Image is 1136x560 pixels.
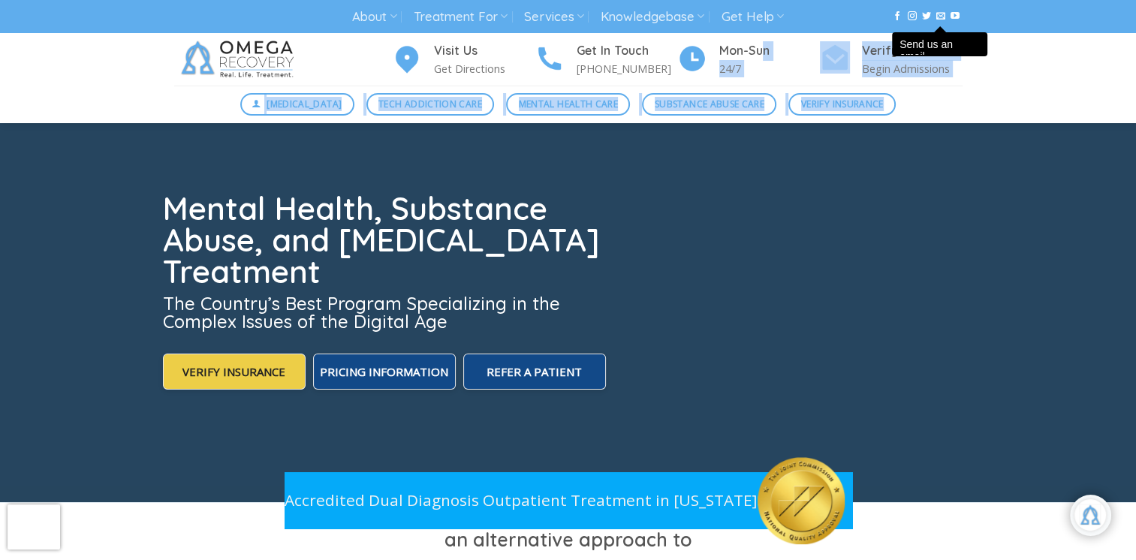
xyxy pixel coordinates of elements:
[719,41,820,61] h4: Mon-Sun
[240,93,354,116] a: [MEDICAL_DATA]
[163,294,609,330] h3: The Country’s Best Program Specializing in the Complex Issues of the Digital Age
[506,93,630,116] a: Mental Health Care
[524,3,583,31] a: Services
[722,3,784,31] a: Get Help
[378,97,482,111] span: Tech Addiction Care
[174,525,963,555] h3: an alternative approach to
[951,11,960,22] a: Follow on YouTube
[655,97,764,111] span: Substance Abuse Care
[862,41,963,61] h4: Verify Insurance
[366,93,495,116] a: Tech Addiction Care
[907,11,916,22] a: Follow on Instagram
[163,193,609,288] h1: Mental Health, Substance Abuse, and [MEDICAL_DATA] Treatment
[519,97,618,111] span: Mental Health Care
[535,41,677,78] a: Get In Touch [PHONE_NUMBER]
[820,41,963,78] a: Verify Insurance Begin Admissions
[285,488,758,513] p: Accredited Dual Diagnosis Outpatient Treatment in [US_STATE]
[601,3,704,31] a: Knowledgebase
[922,11,931,22] a: Follow on Twitter
[434,41,535,61] h4: Visit Us
[174,33,306,86] img: Omega Recovery
[392,41,535,78] a: Visit Us Get Directions
[267,97,342,111] span: [MEDICAL_DATA]
[893,11,902,22] a: Follow on Facebook
[577,60,677,77] p: [PHONE_NUMBER]
[862,60,963,77] p: Begin Admissions
[936,11,945,22] a: Send us an email
[642,93,776,116] a: Substance Abuse Care
[801,97,884,111] span: Verify Insurance
[434,60,535,77] p: Get Directions
[8,504,60,549] iframe: reCAPTCHA
[788,93,896,116] a: Verify Insurance
[414,3,508,31] a: Treatment For
[352,3,396,31] a: About
[719,60,820,77] p: 24/7
[577,41,677,61] h4: Get In Touch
